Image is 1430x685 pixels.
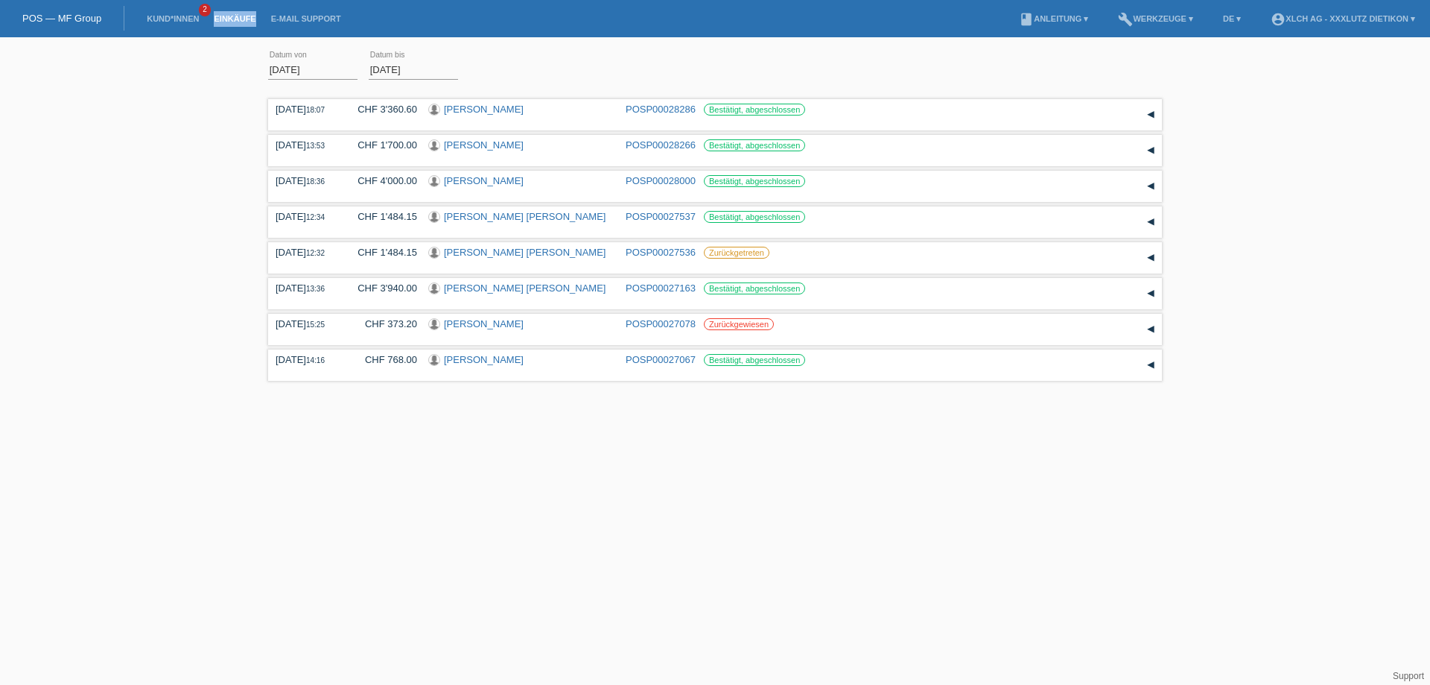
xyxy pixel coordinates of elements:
span: 12:32 [306,249,325,257]
label: Zurückgewiesen [704,318,774,330]
a: POSP00027163 [626,282,696,294]
span: 14:16 [306,356,325,364]
div: auf-/zuklappen [1140,104,1162,126]
div: CHF 3'360.60 [346,104,417,115]
a: POSP00027537 [626,211,696,222]
a: POSP00027067 [626,354,696,365]
a: Kund*innen [139,14,206,23]
a: POSP00028000 [626,175,696,186]
span: 13:53 [306,142,325,150]
a: [PERSON_NAME] [444,354,524,365]
label: Bestätigt, abgeschlossen [704,104,805,116]
div: CHF 1'484.15 [346,247,417,258]
a: [PERSON_NAME] [444,104,524,115]
div: auf-/zuklappen [1140,247,1162,269]
a: Support [1393,671,1424,681]
a: POSP00028266 [626,139,696,151]
div: [DATE] [276,139,335,151]
a: E-Mail Support [264,14,349,23]
span: 15:25 [306,321,325,329]
div: [DATE] [276,104,335,115]
a: POSP00028286 [626,104,696,115]
a: account_circleXLCH AG - XXXLutz Dietikon ▾ [1263,14,1423,23]
a: [PERSON_NAME] [PERSON_NAME] [444,247,606,258]
div: auf-/zuklappen [1140,175,1162,198]
a: [PERSON_NAME] [444,318,524,329]
i: account_circle [1271,12,1286,27]
label: Bestätigt, abgeschlossen [704,282,805,294]
div: CHF 3'940.00 [346,282,417,294]
div: CHF 768.00 [346,354,417,365]
label: Bestätigt, abgeschlossen [704,211,805,223]
div: auf-/zuklappen [1140,139,1162,162]
div: [DATE] [276,282,335,294]
span: 18:07 [306,106,325,114]
div: [DATE] [276,211,335,222]
label: Bestätigt, abgeschlossen [704,175,805,187]
a: POSP00027078 [626,318,696,329]
div: auf-/zuklappen [1140,318,1162,341]
a: [PERSON_NAME] [PERSON_NAME] [444,282,606,294]
i: build [1118,12,1133,27]
div: [DATE] [276,175,335,186]
a: DE ▾ [1215,14,1248,23]
a: [PERSON_NAME] [PERSON_NAME] [444,211,606,222]
div: auf-/zuklappen [1140,211,1162,233]
div: auf-/zuklappen [1140,282,1162,305]
label: Bestätigt, abgeschlossen [704,139,805,151]
a: bookAnleitung ▾ [1011,14,1096,23]
div: [DATE] [276,247,335,258]
div: CHF 4'000.00 [346,175,417,186]
span: 13:36 [306,285,325,293]
div: [DATE] [276,354,335,365]
div: CHF 1'700.00 [346,139,417,151]
label: Bestätigt, abgeschlossen [704,354,805,366]
div: CHF 373.20 [346,318,417,329]
a: buildWerkzeuge ▾ [1110,14,1201,23]
div: CHF 1'484.15 [346,211,417,222]
a: POS — MF Group [22,13,101,24]
span: 18:36 [306,177,325,186]
a: POSP00027536 [626,247,696,258]
a: [PERSON_NAME] [444,139,524,151]
label: Zurückgetreten [704,247,769,259]
i: book [1019,12,1034,27]
div: auf-/zuklappen [1140,354,1162,376]
span: 2 [199,4,211,16]
div: [DATE] [276,318,335,329]
a: [PERSON_NAME] [444,175,524,186]
span: 12:34 [306,213,325,221]
a: Einkäufe [206,14,263,23]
